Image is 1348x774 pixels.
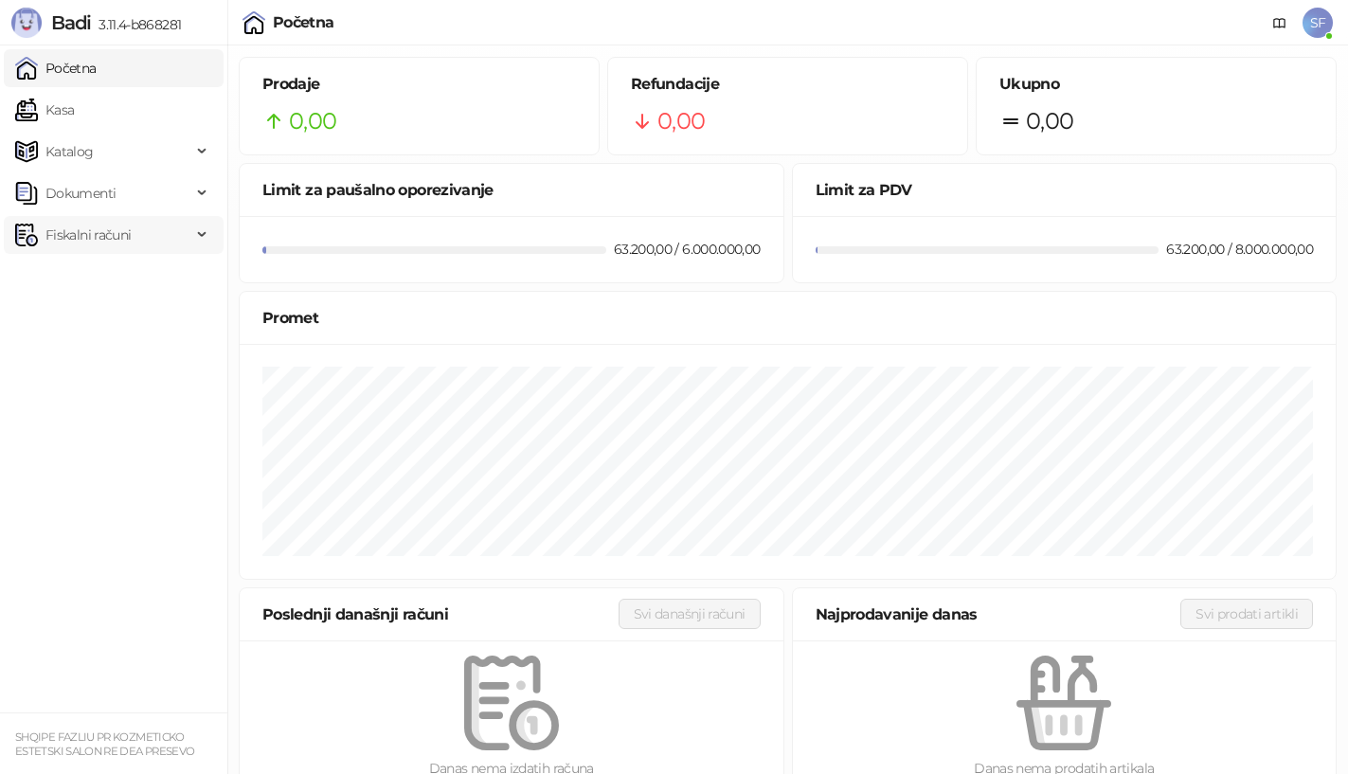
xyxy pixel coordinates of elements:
small: SHQIPE FAZLIU PR KOZMETICKO ESTETSKI SALON RE DEA PRESEVO [15,730,194,758]
span: SF [1303,8,1333,38]
h5: Ukupno [999,73,1313,96]
span: Fiskalni računi [45,216,131,254]
span: 3.11.4-b868281 [91,16,181,33]
a: Dokumentacija [1265,8,1295,38]
div: Limit za PDV [816,178,1314,202]
div: Limit za paušalno oporezivanje [262,178,761,202]
div: 63.200,00 / 6.000.000,00 [610,239,764,260]
span: 0,00 [1026,103,1073,139]
img: Logo [11,8,42,38]
span: 0,00 [657,103,705,139]
div: Promet [262,306,1313,330]
h5: Refundacije [631,73,944,96]
div: Poslednji današnji računi [262,603,619,626]
span: Badi [51,11,91,34]
h5: Prodaje [262,73,576,96]
button: Svi današnji računi [619,599,761,629]
span: Dokumenti [45,174,116,212]
span: Katalog [45,133,94,171]
a: Kasa [15,91,74,129]
div: Najprodavanije danas [816,603,1181,626]
div: 63.200,00 / 8.000.000,00 [1162,239,1317,260]
span: 0,00 [289,103,336,139]
button: Svi prodati artikli [1180,599,1313,629]
a: Početna [15,49,97,87]
div: Početna [273,15,334,30]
